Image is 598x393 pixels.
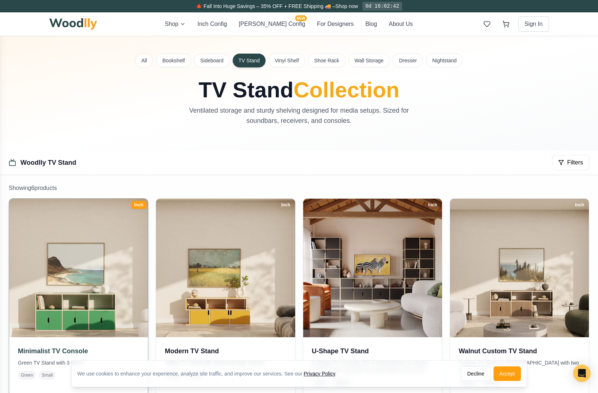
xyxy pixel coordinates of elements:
button: Accept [494,366,521,381]
div: Inch [425,201,441,209]
h3: Minimalist TV Console [18,346,139,356]
button: About Us [389,20,413,28]
div: Inch [572,201,587,209]
h3: Walnut Custom TV Stand [459,346,580,356]
button: [PERSON_NAME] ConfigNEW [239,20,305,28]
button: Shoe Rack [308,54,345,67]
h3: Modern TV Stand [165,346,286,356]
h3: U-Shape TV Stand [312,346,433,356]
a: Shop now [335,3,358,9]
button: Dresser [393,54,423,67]
img: Minimalist TV Console [5,195,151,341]
div: We use cookies to enhance your experience, analyze site traffic, and improve our services. See our . [77,370,343,377]
p: Green TV Stand with 3 doors [18,359,139,366]
img: Walnut Custom TV Stand [450,199,589,337]
button: Nightstand [426,54,463,67]
span: Collection [294,78,400,102]
a: Woodlly TV Stand [20,159,76,166]
p: Ventilated storage and sturdy shelving designed for media setups. Sized for soundbars, receivers,... [176,105,422,126]
button: Sign In [518,16,549,32]
span: 🍁 Fall Into Huge Savings – 35% OFF + FREE Shipping 🚚 – [196,3,335,9]
button: Blog [365,20,377,28]
button: For Designers [317,20,354,28]
p: Showing 6 product s [9,184,589,192]
button: Wall Storage [348,54,390,67]
button: Bookshelf [156,54,191,67]
div: Open Intercom Messenger [573,365,591,382]
img: Woodlly [49,18,98,30]
button: All [135,54,153,67]
button: Decline [461,366,491,381]
img: U-Shape TV Stand [303,199,442,337]
p: Custom TV Stand in [GEOGRAPHIC_DATA] with two double doors [459,359,580,374]
button: TV Stand [233,54,266,67]
button: Filters [552,155,589,170]
span: Filters [567,158,583,167]
div: Inch [131,201,147,209]
h1: TV Stand [136,79,463,101]
div: 0d 16:02:42 [362,2,402,11]
div: Inch [278,201,294,209]
button: Sideboard [194,54,230,67]
button: Inch Config [197,20,227,28]
p: U-Shape TV Console. For a matching set as shown in the picture, purchase two tall shelves and one... [312,359,433,374]
button: Vinyl Shelf [268,54,305,67]
a: Privacy Policy [304,371,335,377]
span: NEW [295,15,306,21]
img: Modern TV Stand [156,199,295,337]
p: Yellow TV stand with closed storage spaces [165,359,286,366]
button: Shop [165,20,186,28]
